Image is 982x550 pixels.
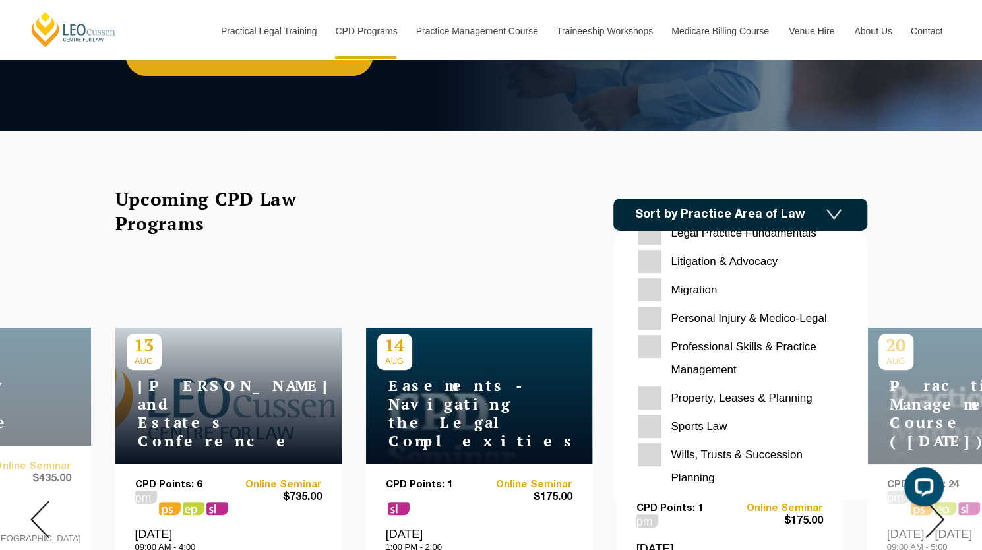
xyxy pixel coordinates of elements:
[661,3,779,59] a: Medicare Billing Course
[638,386,842,410] label: Property, Leases & Planning
[638,443,842,489] label: Wills, Trusts & Succession Planning
[228,491,322,504] span: $735.00
[127,334,162,356] p: 13
[638,307,842,330] label: Personal Injury & Medico-Legal
[127,356,162,366] span: AUG
[406,3,547,59] a: Practice Management Course
[388,502,410,515] span: sl
[613,231,867,499] div: Sort by Practice Area of Law
[729,503,823,514] a: Online Seminar
[135,479,229,491] p: CPD Points: 6
[894,462,949,517] iframe: LiveChat chat widget
[377,377,542,450] h4: Easements - Navigating the Legal Complexities
[638,278,842,301] label: Migration
[636,514,658,528] span: pm
[211,3,326,59] a: Practical Legal Training
[844,3,901,59] a: About Us
[638,250,842,273] label: Litigation & Advocacy
[135,491,157,504] span: pm
[115,187,330,235] h2: Upcoming CPD Law Programs
[479,491,572,504] span: $175.00
[127,377,292,450] h4: [PERSON_NAME] and Estates Conference
[547,3,661,59] a: Traineeship Workshops
[729,514,823,528] span: $175.00
[228,479,322,491] a: Online Seminar
[925,501,944,538] img: Next
[206,502,228,515] span: sl
[779,3,844,59] a: Venue Hire
[325,3,406,59] a: CPD Programs
[613,199,867,231] a: Sort by Practice Area of Law
[826,209,842,220] img: Icon
[638,335,842,381] label: Professional Skills & Practice Management
[377,334,412,356] p: 14
[901,3,952,59] a: Contact
[636,503,730,514] p: CPD Points: 1
[377,356,412,366] span: AUG
[386,479,479,491] p: CPD Points: 1
[638,415,842,438] label: Sports Law
[30,11,117,48] a: [PERSON_NAME] Centre for Law
[30,501,49,538] img: Prev
[638,222,842,245] label: Legal Practice Fundamentals
[183,502,204,515] span: ps
[159,502,181,515] span: ps
[479,479,572,491] a: Online Seminar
